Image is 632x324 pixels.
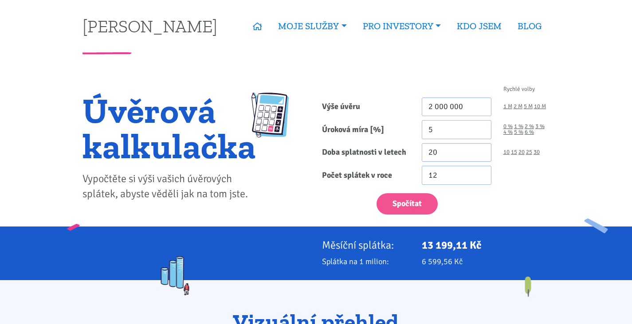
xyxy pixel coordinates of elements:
span: Rychlé volby [503,86,535,92]
label: Výše úvěru [316,98,416,117]
a: 5 M [524,104,533,109]
a: 6 % [525,129,534,135]
p: Měsíční splátka: [322,239,410,251]
p: Splátka na 1 milion: [322,255,410,268]
label: Doba splatnosti v letech [316,143,416,162]
label: Počet splátek v roce [316,166,416,185]
a: 1 % [514,124,523,129]
a: [PERSON_NAME] [82,17,217,35]
a: 10 [503,149,510,155]
a: PRO INVESTORY [355,16,449,36]
p: Vypočtěte si výši vašich úvěrových splátek, abyste věděli jak na tom jste. [82,172,256,202]
a: 15 [511,149,517,155]
a: MOJE SLUŽBY [270,16,354,36]
a: BLOG [510,16,550,36]
p: 6 599,56 Kč [422,255,550,268]
a: 2 % [525,124,534,129]
a: KDO JSEM [449,16,510,36]
label: Úroková míra [%] [316,120,416,139]
a: 20 [518,149,525,155]
a: 3 % [535,124,545,129]
a: 1 M [503,104,512,109]
a: 10 M [534,104,546,109]
p: 13 199,11 Kč [422,239,550,251]
a: 4 % [503,129,513,135]
a: 0 % [503,124,513,129]
a: 5 % [514,129,523,135]
a: 30 [534,149,540,155]
h1: Úvěrová kalkulačka [82,93,256,164]
button: Spočítat [377,193,438,215]
a: 25 [526,149,532,155]
a: 2 M [514,104,522,109]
